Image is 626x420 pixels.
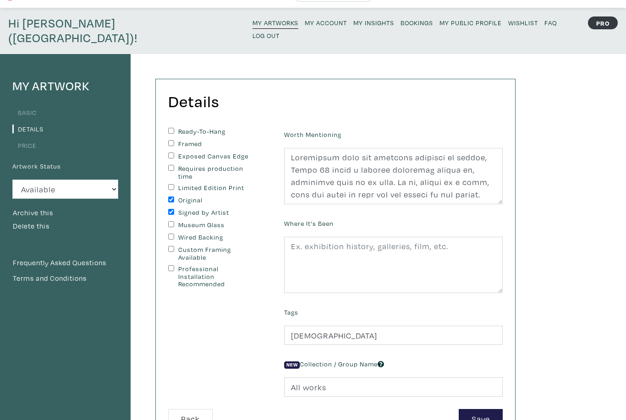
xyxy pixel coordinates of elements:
[544,18,557,27] small: FAQ
[284,148,503,205] textarea: Loremipsum dolo sit ametcons adipisci el seddoe, Tempo 68 incid u laboree doloremag aliqua en, ad...
[178,128,255,136] label: Ready-To-Hang
[12,161,61,171] label: Artwork Status
[588,16,618,29] strong: PRO
[12,273,118,284] a: Terms and Conditions
[284,361,300,369] span: New
[284,218,334,229] label: Where It's Been
[508,16,538,28] a: Wishlist
[12,108,37,117] a: Basic
[508,18,538,27] small: Wishlist
[353,18,394,27] small: My Insights
[168,92,219,111] h2: Details
[253,31,280,40] small: Log Out
[178,246,255,261] label: Custom Framing Available
[284,326,503,345] input: Ex. abstracts, blue, minimalist, people, animals, bright, etc.
[12,257,118,269] a: Frequently Asked Questions
[353,16,394,28] a: My Insights
[12,141,37,150] a: Price
[178,265,255,288] label: Professional Installation Recommended
[401,16,433,28] a: Bookings
[178,184,255,192] label: Limited Edition Print
[253,16,298,29] a: My Artworks
[253,18,298,27] small: My Artworks
[178,209,255,217] label: Signed by Artist
[305,18,347,27] small: My Account
[12,207,54,219] button: Archive this
[12,125,44,133] a: Details
[178,196,255,204] label: Original
[305,16,347,28] a: My Account
[12,79,118,93] h4: My Artwork
[178,165,255,180] label: Requires production time
[401,18,433,27] small: Bookings
[439,16,502,28] a: My Public Profile
[8,16,240,46] h4: Hi [PERSON_NAME]([GEOGRAPHIC_DATA])!
[284,307,298,317] label: Tags
[544,16,557,28] a: FAQ
[253,29,280,41] a: Log Out
[12,220,50,232] button: Delete this
[284,359,384,369] label: Collection / Group Name
[178,234,255,241] label: Wired Backing
[178,140,255,148] label: Framed
[178,221,255,229] label: Museum Glass
[178,153,255,160] label: Exposed Canvas Edge
[284,377,503,397] input: Ex. 202X, Landscape Collection, etc.
[284,130,341,140] label: Worth Mentioning
[439,18,502,27] small: My Public Profile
